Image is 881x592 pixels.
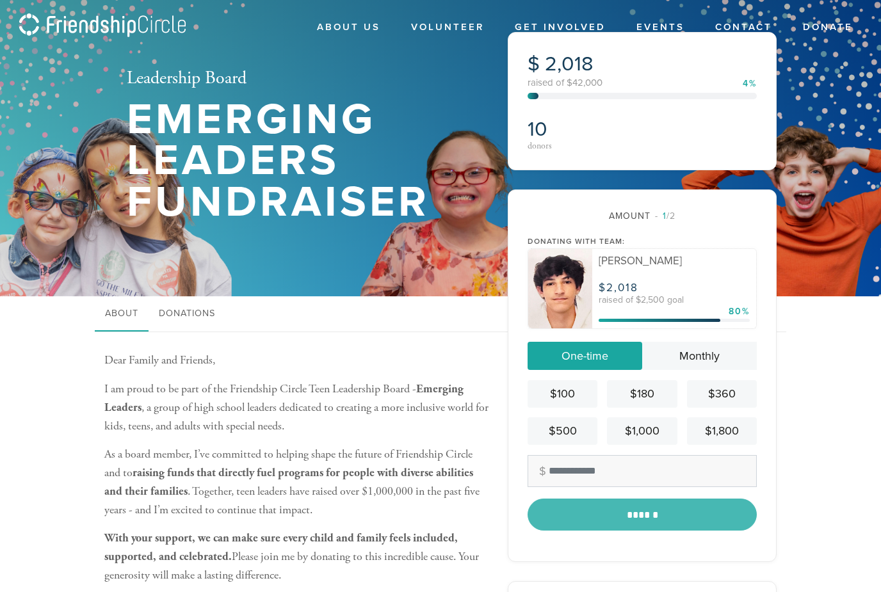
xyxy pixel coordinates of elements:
[104,351,489,370] p: Dear Family and Friends,
[528,209,757,223] div: Amount
[729,305,750,319] div: 80%
[104,381,464,415] b: Emerging Leaders
[599,281,606,294] span: $
[533,385,592,403] div: $100
[545,52,594,76] span: 2,018
[104,465,473,499] b: raising funds that directly fuel programs for people with diverse abilities and their families
[528,417,597,445] a: $500
[528,117,638,141] h2: 10
[663,211,667,221] span: 1
[655,211,675,221] span: /2
[607,380,677,408] a: $180
[606,281,638,294] span: 2,018
[104,529,489,584] p: Please join me by donating to this incredible cause. Your generosity will make a lasting difference.
[793,15,862,40] a: Donate
[149,296,225,332] a: Donations
[599,296,750,305] div: raised of $2,500 goal
[528,236,757,247] div: Donating with team:
[528,52,540,76] span: $
[127,68,466,90] h2: Leadership Board
[627,15,694,40] a: Events
[19,13,186,38] img: logo_fc.png
[612,385,672,403] div: $180
[401,15,494,40] a: Volunteer
[692,385,752,403] div: $360
[307,15,390,40] a: About Us
[706,15,782,40] a: Contact
[104,380,489,435] p: I am proud to be part of the Friendship Circle Teen Leadership Board - , a group of high school l...
[692,422,752,440] div: $1,800
[528,141,638,150] div: donors
[505,15,615,40] a: Get Involved
[687,417,757,445] a: $1,800
[528,78,757,88] div: raised of $42,000
[599,255,750,266] div: [PERSON_NAME]
[612,422,672,440] div: $1,000
[528,249,592,328] img: file
[743,79,757,88] div: 4%
[533,422,592,440] div: $500
[607,417,677,445] a: $1,000
[104,531,458,564] b: With your support, we can make sure every child and family feels included, supported, and celebra...
[95,296,149,332] a: About
[528,380,597,408] a: $100
[127,99,466,223] h1: Emerging Leaders Fundraiser
[528,342,642,370] a: One-time
[687,380,757,408] a: $360
[104,445,489,519] p: As a board member, I’ve committed to helping shape the future of Friendship Circle and to . Toget...
[642,342,757,370] a: Monthly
